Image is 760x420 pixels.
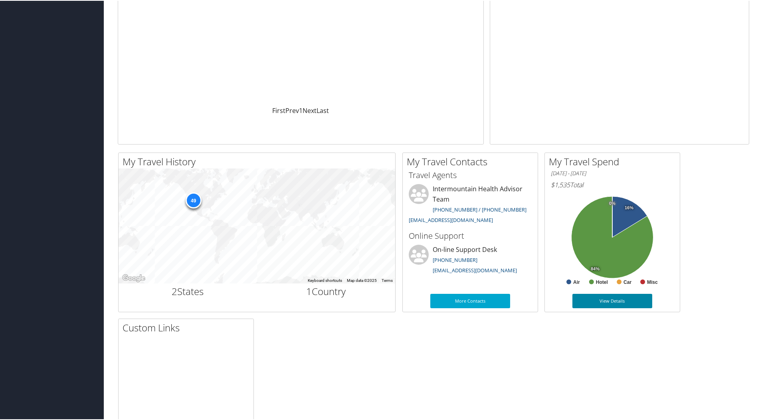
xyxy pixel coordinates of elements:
h2: Custom Links [123,320,253,334]
text: Misc [647,279,658,284]
a: Open this area in Google Maps (opens a new window) [121,272,147,283]
a: [EMAIL_ADDRESS][DOMAIN_NAME] [409,216,493,223]
a: [PHONE_NUMBER] / [PHONE_NUMBER] [433,205,526,212]
a: Terms (opens in new tab) [382,277,393,282]
h6: [DATE] - [DATE] [551,169,674,176]
img: Google [121,272,147,283]
h2: My Travel History [123,154,395,168]
h2: My Travel Spend [549,154,680,168]
li: On-line Support Desk [405,244,536,277]
a: [EMAIL_ADDRESS][DOMAIN_NAME] [433,266,517,273]
text: Air [573,279,580,284]
a: 1 [299,105,303,114]
div: 49 [185,192,201,208]
button: Keyboard shortcuts [308,277,342,283]
span: 1 [306,284,312,297]
li: Intermountain Health Advisor Team [405,183,536,226]
a: View Details [572,293,652,307]
h2: My Travel Contacts [407,154,538,168]
h2: States [125,284,251,297]
h3: Travel Agents [409,169,532,180]
text: Car [623,279,631,284]
a: Last [317,105,329,114]
h6: Total [551,180,674,188]
text: Hotel [596,279,608,284]
h2: Country [263,284,390,297]
tspan: 16% [625,205,633,210]
span: $1,535 [551,180,570,188]
a: More Contacts [430,293,510,307]
h3: Online Support [409,230,532,241]
tspan: 84% [591,266,600,271]
a: [PHONE_NUMBER] [433,256,477,263]
a: Next [303,105,317,114]
a: First [272,105,285,114]
a: Prev [285,105,299,114]
tspan: 0% [609,200,616,205]
span: 2 [172,284,177,297]
span: Map data ©2025 [347,277,377,282]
